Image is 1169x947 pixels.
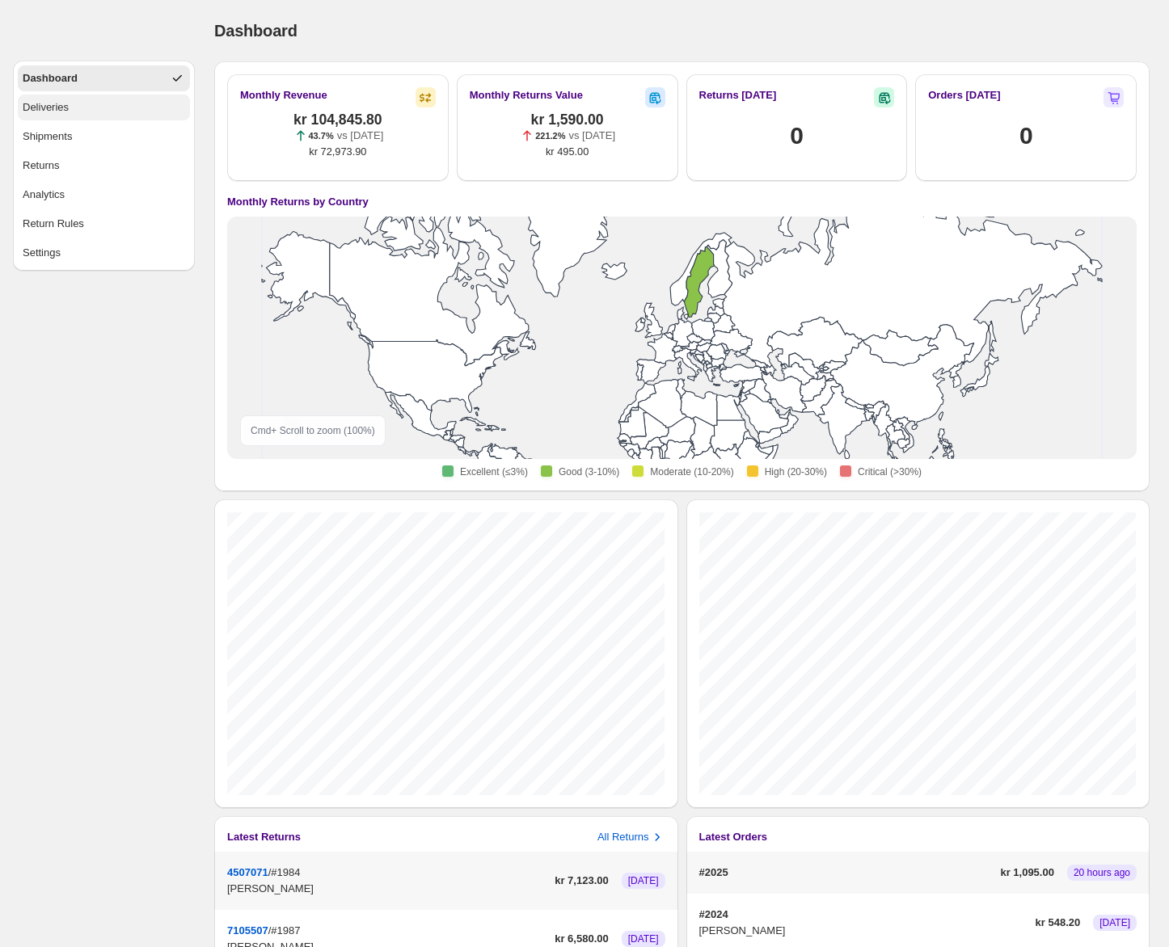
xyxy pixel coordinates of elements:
div: Dashboard [23,70,78,86]
button: Analytics [18,182,190,208]
button: Return Rules [18,211,190,237]
p: vs [DATE] [569,128,616,144]
h2: Monthly Revenue [240,87,327,103]
span: kr 6,580.00 [555,931,609,947]
p: [PERSON_NAME] [699,923,1029,939]
div: Shipments [23,128,72,145]
p: #2025 [699,865,994,881]
button: 4507071 [227,866,268,878]
div: Cmd + Scroll to zoom ( 100 %) [240,415,386,446]
button: All Returns [597,829,665,845]
span: 20 hours ago [1074,866,1130,879]
h2: Monthly Returns Value [470,87,583,103]
span: Moderate (10-20%) [650,465,733,478]
h1: 0 [1019,120,1032,152]
h2: Returns [DATE] [699,87,777,103]
span: kr 1,590.00 [531,112,604,128]
div: / [227,865,548,897]
span: [DATE] [1099,916,1130,929]
p: vs [DATE] [337,128,384,144]
span: kr 495.00 [546,144,589,160]
div: Return Rules [23,216,84,232]
span: kr 1,095.00 [1000,865,1054,881]
div: Settings [23,245,61,261]
button: Deliveries [18,95,190,120]
span: Dashboard [214,22,298,40]
span: kr 104,845.80 [293,112,382,128]
h3: Latest Returns [227,829,301,845]
span: 221.2% [535,131,565,141]
h3: All Returns [597,829,649,845]
span: [DATE] [628,874,659,887]
span: kr 548.20 [1036,915,1081,931]
p: #2024 [699,907,1029,923]
p: [PERSON_NAME] [227,881,548,897]
span: Critical (>30%) [858,465,922,478]
button: Returns [18,153,190,179]
span: kr 7,123.00 [555,873,609,889]
button: 7105507 [227,924,268,936]
span: Excellent (≤3%) [460,465,528,478]
div: Analytics [23,187,65,203]
h4: Monthly Returns by Country [227,194,369,210]
button: Dashboard [18,65,190,91]
div: Deliveries [23,99,69,116]
button: Settings [18,240,190,266]
span: High (20-30%) [765,465,827,478]
span: [DATE] [628,932,659,945]
div: Returns [23,158,60,174]
button: Shipments [18,124,190,149]
h2: Orders [DATE] [928,87,1000,103]
span: #1987 [271,924,300,936]
span: Good (3-10%) [559,465,619,478]
h3: Latest Orders [699,829,768,845]
span: 43.7% [309,131,334,141]
span: #1984 [271,866,300,878]
h1: 0 [790,120,803,152]
span: kr 72,973.90 [309,144,366,160]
